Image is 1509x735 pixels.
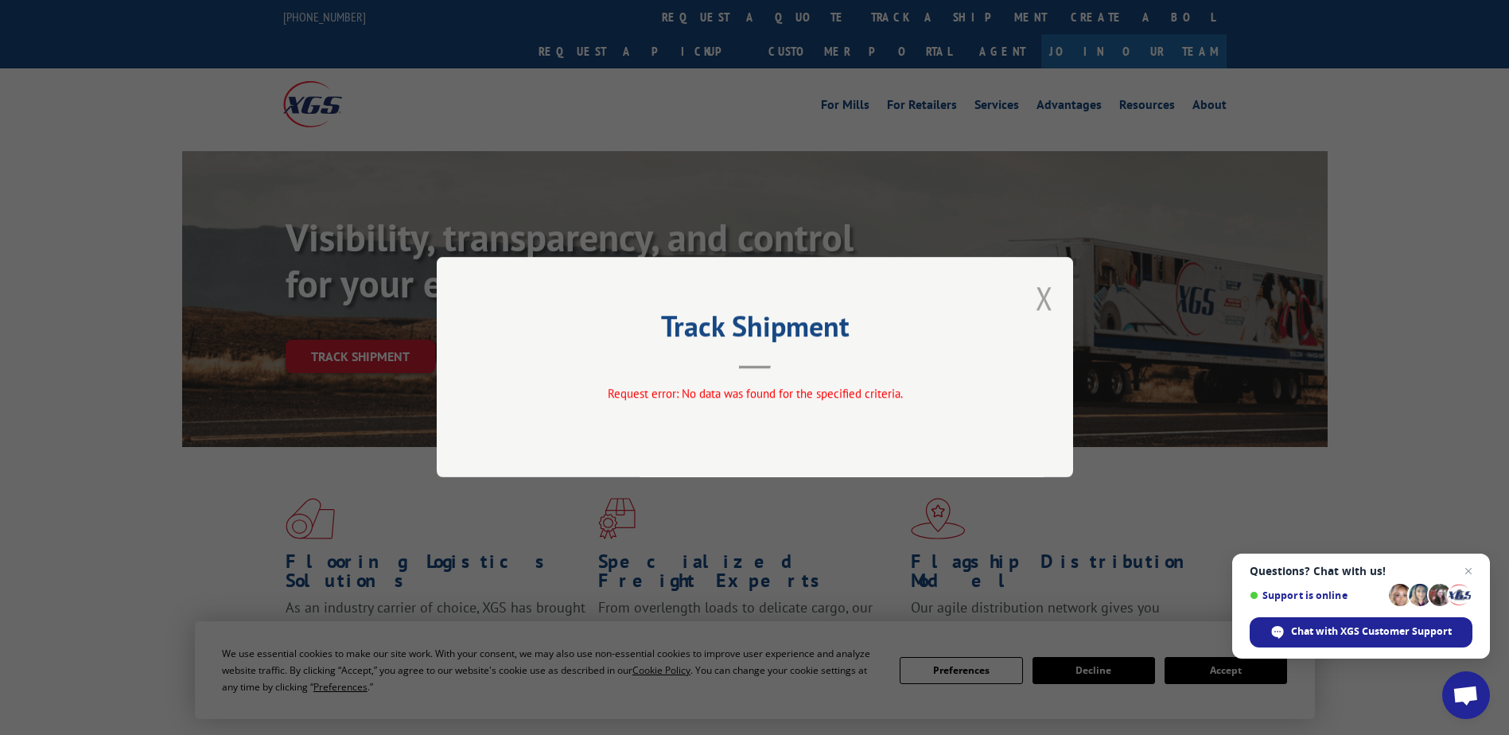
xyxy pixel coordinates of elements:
[1442,671,1490,719] div: Open chat
[1250,617,1472,647] div: Chat with XGS Customer Support
[1036,277,1053,319] button: Close modal
[607,387,902,402] span: Request error: No data was found for the specified criteria.
[1250,565,1472,577] span: Questions? Chat with us!
[1291,624,1452,639] span: Chat with XGS Customer Support
[1459,562,1478,581] span: Close chat
[516,315,994,345] h2: Track Shipment
[1250,589,1383,601] span: Support is online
